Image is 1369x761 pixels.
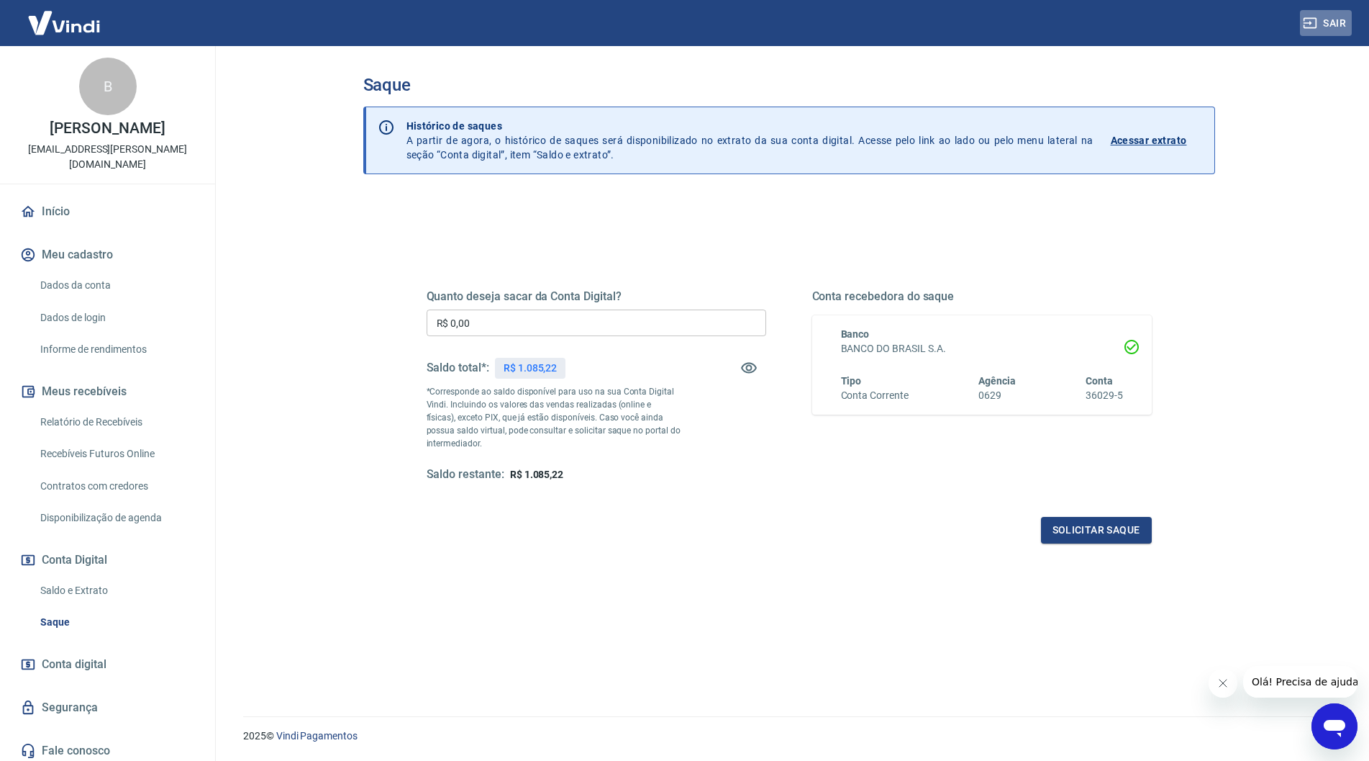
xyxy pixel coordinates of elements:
[841,341,1123,356] h6: BANCO DO BRASIL S.A.
[12,142,204,172] p: [EMAIL_ADDRESS][PERSON_NAME][DOMAIN_NAME]
[276,730,358,742] a: Vindi Pagamentos
[35,472,198,501] a: Contratos com credores
[1086,388,1123,403] h6: 36029-5
[812,289,1152,304] h5: Conta recebedora do saque
[427,385,681,450] p: *Corresponde ao saldo disponível para uso na sua Conta Digital Vindi. Incluindo os valores das ve...
[1086,375,1113,387] span: Conta
[17,649,198,680] a: Conta digital
[9,10,121,22] span: Olá! Precisa de ajuda?
[35,608,198,637] a: Saque
[35,576,198,605] a: Saldo e Extrato
[510,469,563,480] span: R$ 1.085,22
[35,271,198,300] a: Dados da conta
[1300,10,1352,37] button: Sair
[841,375,862,387] span: Tipo
[17,196,198,228] a: Início
[17,239,198,271] button: Meu cadastro
[1311,703,1357,749] iframe: Botão para abrir a janela de mensagens
[841,388,909,403] h6: Conta Corrente
[17,376,198,407] button: Meus recebíveis
[79,58,137,115] div: B
[427,361,489,375] h5: Saldo total*:
[35,407,198,437] a: Relatório de Recebíveis
[17,544,198,576] button: Conta Digital
[363,75,1215,95] h3: Saque
[978,388,1016,403] h6: 0629
[1209,669,1237,698] iframe: Fechar mensagem
[50,121,165,136] p: [PERSON_NAME]
[841,328,870,340] span: Banco
[35,303,198,333] a: Dados de login
[17,692,198,724] a: Segurança
[427,467,504,482] h5: Saldo restante:
[978,375,1016,387] span: Agência
[1111,133,1187,148] p: Acessar extrato
[427,289,766,304] h5: Quanto deseja sacar da Conta Digital?
[1111,119,1203,162] a: Acessar extrato
[504,361,557,376] p: R$ 1.085,22
[35,335,198,364] a: Informe de rendimentos
[1243,666,1357,698] iframe: Mensagem da empresa
[35,439,198,469] a: Recebíveis Futuros Online
[1041,517,1152,544] button: Solicitar saque
[42,654,106,675] span: Conta digital
[243,729,1334,744] p: 2025 ©
[406,119,1093,162] p: A partir de agora, o histórico de saques será disponibilizado no extrato da sua conta digital. Ac...
[17,1,111,45] img: Vindi
[35,503,198,533] a: Disponibilização de agenda
[406,119,1093,133] p: Histórico de saques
